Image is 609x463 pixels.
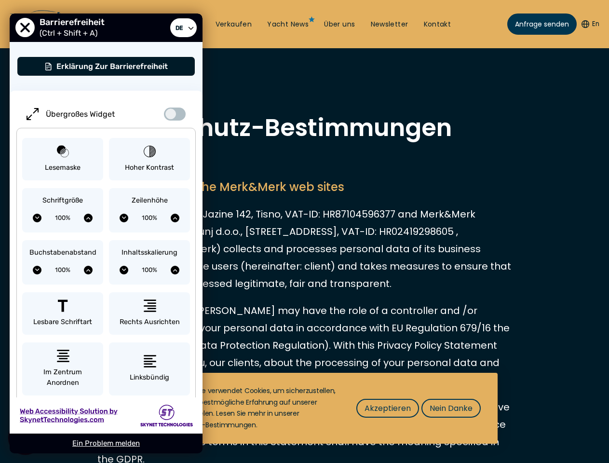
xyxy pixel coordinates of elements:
button: Show Accessibility Preferences [8,421,43,455]
span: (Ctrl + Shift + A) [40,28,102,38]
button: Linksbündig [109,342,190,395]
button: Nein Danke [421,399,481,418]
a: Verkaufen [216,20,252,29]
p: With this in respect, [PERSON_NAME] may have the role of a controller and /or processing officer ... [97,302,512,389]
a: Newsletter [371,20,408,29]
div: Diese Website verwendet Cookies, um sicherzustellen, dass Sie die bestmögliche Erfahrung auf unse... [160,385,337,431]
span: Erklärung zur Barrierefreiheit [56,62,168,71]
a: Ein Problem melden [72,439,140,448]
a: Kontakt [424,20,451,29]
a: Yacht News [267,20,309,29]
button: Zeilenhöhe verringern [120,214,128,222]
span: Aktuelle Zeilenhöhe [128,211,171,225]
button: Im Zentrum anordnen [22,342,103,395]
button: En [582,19,599,29]
button: Schriftgröße vergrößern [84,214,93,222]
button: Akzeptieren [356,399,419,418]
span: Übergroßes Widget [46,109,115,119]
p: Merk&Merk d.o.o., Put Jazine 142, Tisno, VAT-ID: HR87104596377 and Merk&Merk [PERSON_NAME] Tribun... [97,205,512,292]
button: Lesbare Schriftart [22,292,103,335]
span: Inhaltsskalierung [122,247,177,258]
button: Verringern Sie die Schriftgröße [33,214,41,222]
button: Schließen Sie das Menü 'Eingabehilfen'. [15,18,35,38]
span: Anfrage senden [515,19,569,29]
h2: Privacy policy at the Merk&Merk web sites [97,178,512,196]
span: Aktuelle Schriftgröße [41,211,84,225]
div: User Preferences [10,14,203,453]
span: Nein Danke [430,402,473,414]
button: Inhaltsskalierung erhöhen [171,266,179,274]
h1: Datenschutz-Bestimmungen [97,116,512,140]
span: Buchstabenabstand [29,247,96,258]
a: Web Accessibility Solution by Skynet Technologies Skynet [10,397,203,434]
button: Erhöhen Sie die Zeilenhöhe [171,214,179,222]
img: Skynet [140,405,193,426]
span: Barrierefreiheit [40,17,109,27]
button: Erklärung zur Barrierefreiheit [17,56,195,76]
button: Buchstabenabstand verringern [33,266,41,274]
span: Aktueller Buchstabenabstand [41,263,84,277]
button: Inhaltsskalierung verringern [120,266,128,274]
img: Web Accessibility Solution by Skynet Technologies [19,407,118,424]
span: Akzeptieren [365,402,411,414]
button: Erhöhen Sie den Buchstabenabstand [84,266,93,274]
a: Sprache auswählen [170,18,197,38]
span: Schriftgröße [42,195,83,206]
span: Aktuelle Inhaltsskalierung [128,263,171,277]
a: Datenschutz-Bestimmungen [160,420,256,430]
button: Rechts ausrichten [109,292,190,335]
button: Lesemaske [22,138,103,181]
a: Über uns [324,20,355,29]
span: Zeilenhöhe [132,195,168,206]
a: Anfrage senden [507,14,577,35]
button: Hoher Kontrast [109,138,190,181]
span: de [173,22,185,34]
